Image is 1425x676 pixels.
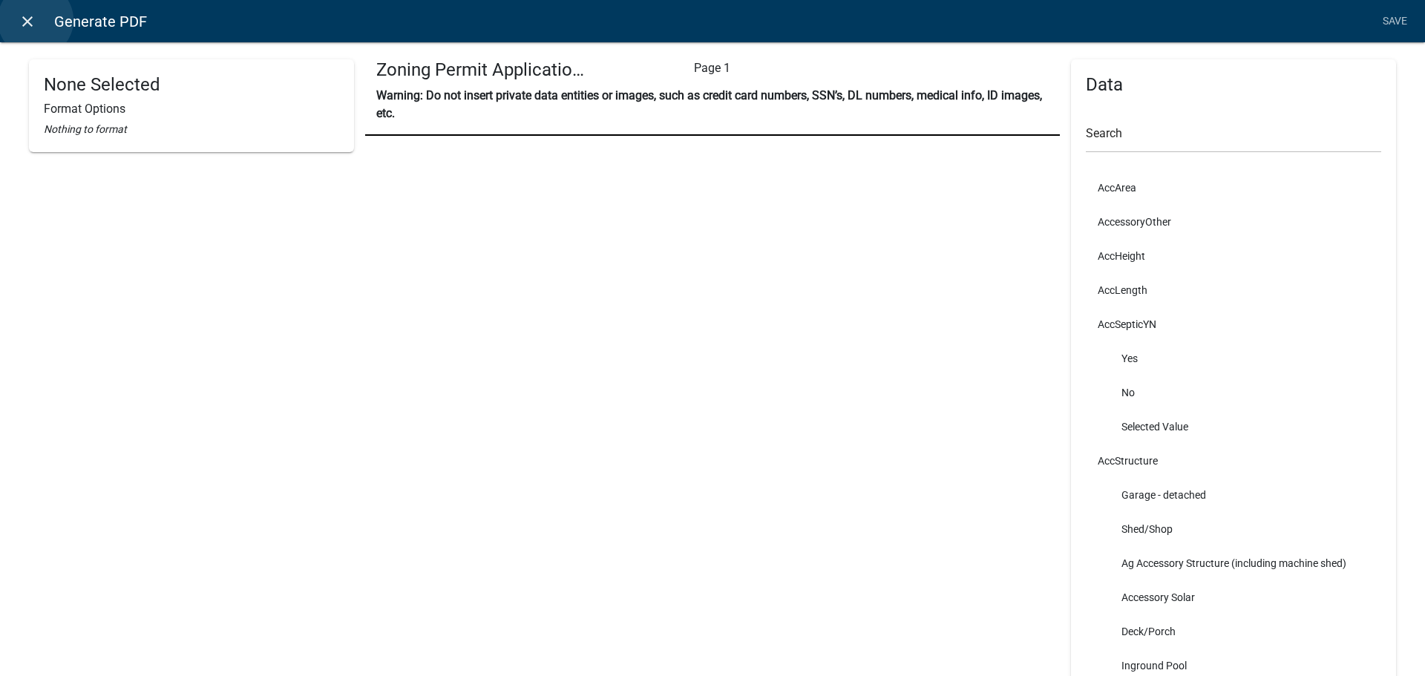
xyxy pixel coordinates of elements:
[54,7,147,36] span: Generate PDF
[1086,410,1381,444] li: Selected Value
[1086,307,1381,341] li: AccSepticYN
[1086,74,1381,96] h4: Data
[1086,478,1381,512] li: Garage - detached
[44,123,127,135] i: Nothing to format
[1086,614,1381,649] li: Deck/Porch
[376,87,1049,122] p: Warning: Do not insert private data entities or images, such as credit card numbers, SSN’s, DL nu...
[44,102,339,116] h6: Format Options
[1086,341,1381,375] li: Yes
[694,61,730,75] span: Page 1
[1086,512,1381,546] li: Shed/Shop
[376,59,586,81] h4: Zoning Permit Application_[DATE].pdf
[1086,273,1381,307] li: AccLength
[1086,546,1381,580] li: Ag Accessory Structure (including machine shed)
[1086,580,1381,614] li: Accessory Solar
[1086,205,1381,239] li: AccessoryOther
[1086,171,1381,205] li: AccArea
[1086,444,1381,478] li: AccStructure
[1086,239,1381,273] li: AccHeight
[44,74,339,96] h4: None Selected
[1376,7,1413,36] a: Save
[1086,375,1381,410] li: No
[19,13,36,30] i: close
